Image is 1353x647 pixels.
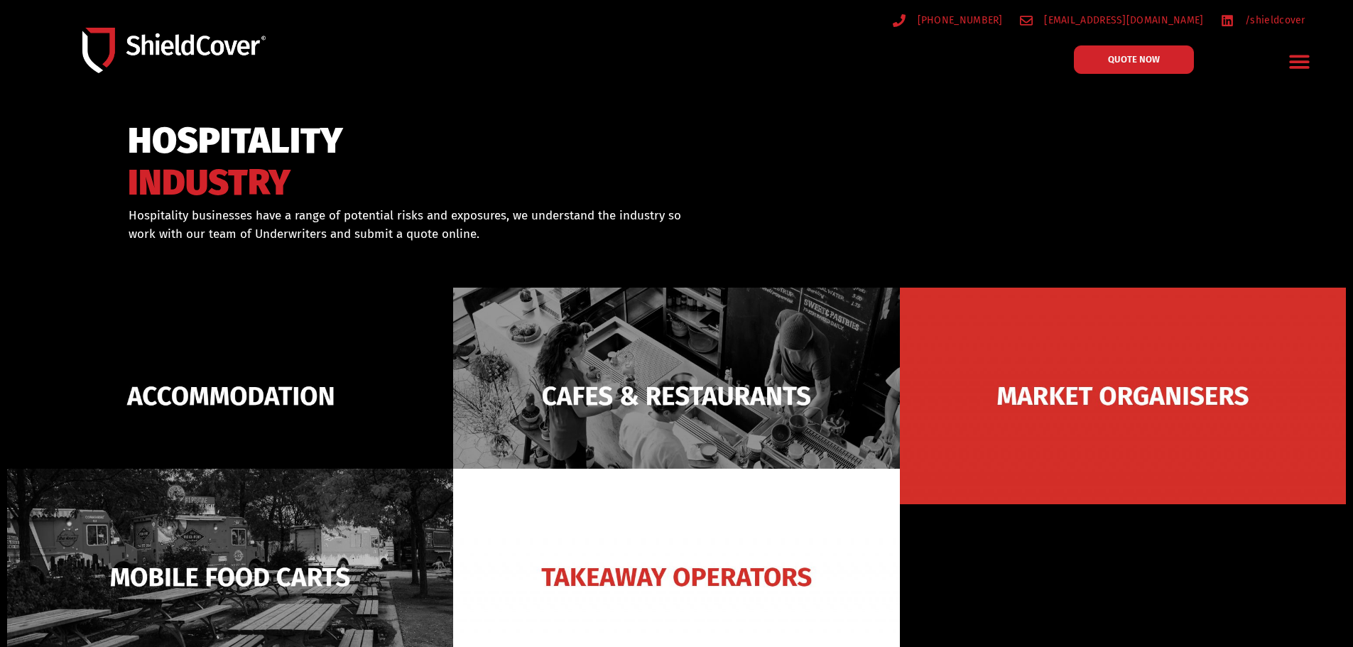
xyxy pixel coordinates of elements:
[1040,11,1203,29] span: [EMAIL_ADDRESS][DOMAIN_NAME]
[1221,11,1305,29] a: /shieldcover
[914,11,1003,29] span: [PHONE_NUMBER]
[82,28,266,72] img: Shield-Cover-Underwriting-Australia-logo-full
[1108,55,1160,64] span: QUOTE NOW
[1074,45,1194,74] a: QUOTE NOW
[1283,45,1317,78] div: Menu Toggle
[1020,11,1204,29] a: [EMAIL_ADDRESS][DOMAIN_NAME]
[893,11,1003,29] a: [PHONE_NUMBER]
[128,126,343,156] span: HOSPITALITY
[1241,11,1305,29] span: /shieldcover
[129,207,681,243] p: Hospitality businesses have a range of potential risks and exposures, we understand the industry ...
